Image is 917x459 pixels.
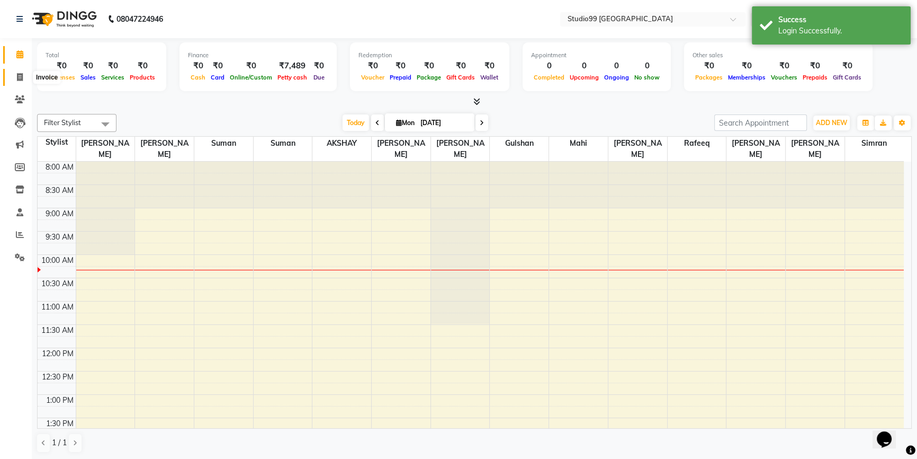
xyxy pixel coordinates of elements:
span: Ongoing [601,74,632,81]
div: Other sales [693,51,864,60]
span: 1 / 1 [52,437,67,448]
span: Cash [188,74,208,81]
div: Redemption [358,51,501,60]
span: [PERSON_NAME] [786,137,844,161]
div: Login Successfully. [778,25,903,37]
div: 9:00 AM [43,208,76,219]
span: Online/Custom [227,74,275,81]
div: 11:30 AM [39,325,76,336]
div: Total [46,51,158,60]
div: ₹0 [310,60,328,72]
span: Gift Cards [444,74,478,81]
span: Prepaid [387,74,414,81]
span: [PERSON_NAME] [726,137,785,161]
div: 1:00 PM [44,395,76,406]
b: 08047224946 [116,4,163,34]
span: [PERSON_NAME] [372,137,430,161]
div: 0 [531,60,567,72]
iframe: chat widget [873,417,906,448]
span: Package [414,74,444,81]
div: ₹7,489 [275,60,310,72]
div: ₹0 [227,60,275,72]
div: ₹0 [358,60,387,72]
span: Petty cash [275,74,310,81]
button: ADD NEW [813,116,850,130]
div: 10:00 AM [39,255,76,266]
span: Filter Stylist [44,118,81,127]
span: Memberships [725,74,768,81]
span: Upcoming [567,74,601,81]
span: Gift Cards [830,74,864,81]
div: Stylist [38,137,76,148]
div: Finance [188,51,328,60]
span: Rafeeq [668,137,726,150]
input: Search Appointment [714,114,807,131]
div: ₹0 [693,60,725,72]
div: 12:30 PM [40,372,76,383]
div: 0 [567,60,601,72]
div: ₹0 [208,60,227,72]
div: 11:00 AM [39,302,76,313]
span: Gulshan [490,137,549,150]
span: Packages [693,74,725,81]
div: ₹0 [188,60,208,72]
div: 8:30 AM [43,185,76,196]
span: [PERSON_NAME] [135,137,194,161]
span: ADD NEW [816,119,847,127]
div: 8:00 AM [43,162,76,173]
span: [PERSON_NAME] [76,137,135,161]
div: ₹0 [444,60,478,72]
span: Sales [78,74,98,81]
span: Suman [194,137,253,150]
span: Due [311,74,327,81]
input: 2025-09-01 [417,115,470,131]
span: Mon [393,119,417,127]
div: ₹0 [78,60,98,72]
span: Voucher [358,74,387,81]
span: Vouchers [768,74,800,81]
span: Suman [254,137,312,150]
div: ₹0 [478,60,501,72]
span: Prepaids [800,74,830,81]
div: ₹0 [830,60,864,72]
div: ₹0 [387,60,414,72]
div: 9:30 AM [43,232,76,243]
div: ₹0 [800,60,830,72]
div: 10:30 AM [39,278,76,289]
span: Completed [531,74,567,81]
span: Card [208,74,227,81]
div: 12:00 PM [40,348,76,359]
div: Success [778,14,903,25]
div: 1:30 PM [44,418,76,429]
span: [PERSON_NAME] [431,137,490,161]
div: Appointment [531,51,662,60]
div: ₹0 [98,60,127,72]
span: AKSHAY [312,137,371,150]
span: Products [127,74,158,81]
div: ₹0 [725,60,768,72]
div: Invoice [33,71,60,84]
div: ₹0 [46,60,78,72]
div: ₹0 [127,60,158,72]
span: No show [632,74,662,81]
span: [PERSON_NAME] [608,137,667,161]
span: Services [98,74,127,81]
span: Wallet [478,74,501,81]
img: logo [27,4,100,34]
div: 0 [632,60,662,72]
span: Simran [845,137,904,150]
div: ₹0 [414,60,444,72]
div: ₹0 [768,60,800,72]
span: mahi [549,137,608,150]
div: 0 [601,60,632,72]
span: Today [343,114,369,131]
